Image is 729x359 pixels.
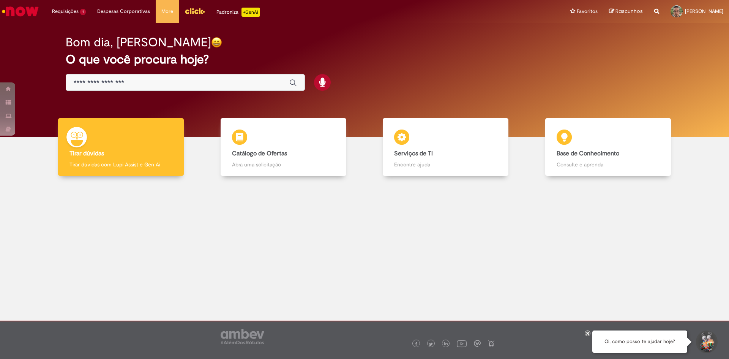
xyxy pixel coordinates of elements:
img: logo_footer_facebook.png [414,342,418,346]
img: logo_footer_linkedin.png [444,342,448,346]
span: Despesas Corporativas [97,8,150,15]
img: ServiceNow [1,4,40,19]
a: Rascunhos [609,8,643,15]
img: logo_footer_ambev_rotulo_gray.png [221,329,264,344]
img: happy-face.png [211,37,222,48]
b: Tirar dúvidas [69,150,104,157]
span: Favoritos [577,8,598,15]
div: Padroniza [216,8,260,17]
a: Serviços de TI Encontre ajuda [364,118,527,176]
p: Encontre ajuda [394,161,497,168]
h2: Bom dia, [PERSON_NAME] [66,36,211,49]
p: Tirar dúvidas com Lupi Assist e Gen Ai [69,161,172,168]
img: logo_footer_youtube.png [457,338,467,348]
img: click_logo_yellow_360x200.png [185,5,205,17]
a: Tirar dúvidas Tirar dúvidas com Lupi Assist e Gen Ai [40,118,202,176]
a: Base de Conhecimento Consulte e aprenda [527,118,690,176]
a: Catálogo de Ofertas Abra uma solicitação [202,118,365,176]
b: Serviços de TI [394,150,433,157]
button: Iniciar Conversa de Suporte [695,331,718,353]
span: 1 [80,9,86,15]
span: [PERSON_NAME] [685,8,723,14]
div: Oi, como posso te ajudar hoje? [592,331,687,353]
b: Catálogo de Ofertas [232,150,287,157]
span: More [161,8,173,15]
img: logo_footer_twitter.png [429,342,433,346]
span: Requisições [52,8,79,15]
img: logo_footer_naosei.png [488,340,495,347]
img: logo_footer_workplace.png [474,340,481,347]
h2: O que você procura hoje? [66,53,664,66]
p: Abra uma solicitação [232,161,335,168]
p: +GenAi [241,8,260,17]
p: Consulte e aprenda [557,161,660,168]
b: Base de Conhecimento [557,150,619,157]
span: Rascunhos [615,8,643,15]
